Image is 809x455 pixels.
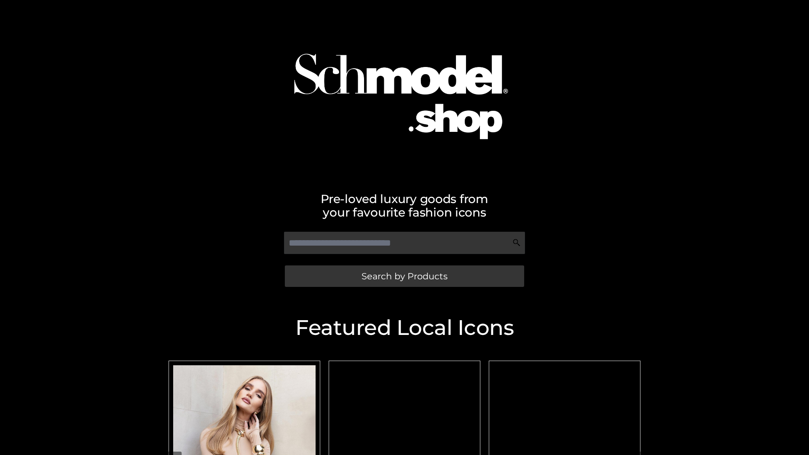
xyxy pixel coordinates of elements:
img: Search Icon [512,238,521,247]
h2: Featured Local Icons​ [164,317,645,338]
span: Search by Products [362,272,447,281]
a: Search by Products [285,265,524,287]
h2: Pre-loved luxury goods from your favourite fashion icons [164,192,645,219]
